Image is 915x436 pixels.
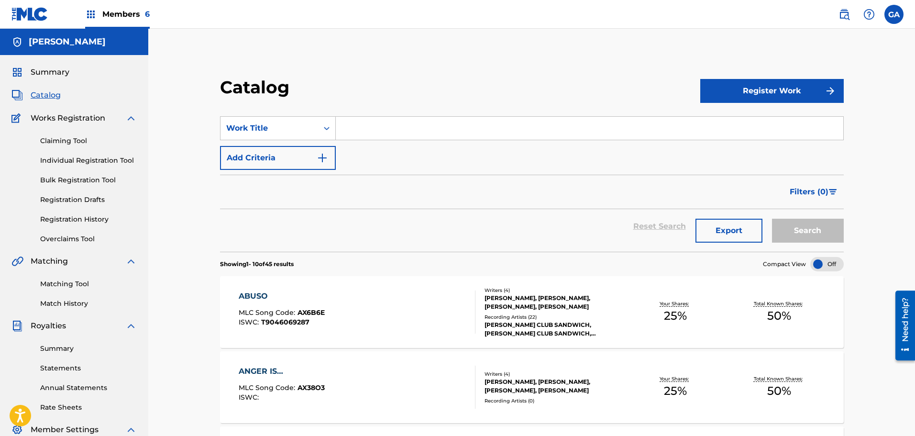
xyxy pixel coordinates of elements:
[884,5,904,24] div: User Menu
[31,67,69,78] span: Summary
[125,320,137,332] img: expand
[40,175,137,185] a: Bulk Registration Tool
[40,156,137,166] a: Individual Registration Tool
[298,383,325,392] span: AX38O3
[220,276,844,348] a: ABUSOMLC Song Code:AX6B6EISWC:T9046069287Writers (4)[PERSON_NAME], [PERSON_NAME], [PERSON_NAME], ...
[829,189,837,195] img: filter
[40,214,137,224] a: Registration History
[220,260,294,268] p: Showing 1 - 10 of 45 results
[763,260,806,268] span: Compact View
[261,318,309,326] span: T9046069287
[838,9,850,20] img: search
[40,234,137,244] a: Overclaims Tool
[239,366,325,377] div: ANGER IS…
[695,219,762,243] button: Export
[11,7,48,21] img: MLC Logo
[40,195,137,205] a: Registration Drafts
[125,112,137,124] img: expand
[863,9,875,20] img: help
[660,375,691,382] p: Your Shares:
[40,136,137,146] a: Claiming Tool
[145,10,150,19] span: 6
[660,300,691,307] p: Your Shares:
[664,382,687,400] span: 25 %
[226,123,312,134] div: Work Title
[40,363,137,373] a: Statements
[220,351,844,423] a: ANGER IS…MLC Song Code:AX38O3ISWC:Writers (4)[PERSON_NAME], [PERSON_NAME], [PERSON_NAME], [PERSON...
[11,112,24,124] img: Works Registration
[40,299,137,309] a: Match History
[239,383,298,392] span: MLC Song Code :
[317,152,328,164] img: 9d2ae6d4665cec9f34b9.svg
[31,112,105,124] span: Works Registration
[239,318,261,326] span: ISWC :
[40,383,137,393] a: Annual Statements
[754,300,805,307] p: Total Known Shares:
[102,9,150,20] span: Members
[125,424,137,436] img: expand
[11,36,23,48] img: Accounts
[125,256,137,267] img: expand
[860,5,879,24] div: Help
[220,116,844,252] form: Search Form
[11,320,23,332] img: Royalties
[40,402,137,413] a: Rate Sheets
[485,370,624,378] div: Writers ( 4 )
[239,308,298,317] span: MLC Song Code :
[835,5,854,24] a: Public Search
[40,344,137,354] a: Summary
[767,307,791,324] span: 50 %
[29,36,106,47] h5: Gary Agis
[888,287,915,364] iframe: Resource Center
[767,382,791,400] span: 50 %
[825,85,836,97] img: f7272a7cc735f4ea7f67.svg
[485,287,624,294] div: Writers ( 4 )
[31,320,66,332] span: Royalties
[784,180,844,204] button: Filters (0)
[11,424,23,436] img: Member Settings
[239,393,261,402] span: ISWC :
[11,256,23,267] img: Matching
[85,9,97,20] img: Top Rightsholders
[754,375,805,382] p: Total Known Shares:
[700,79,844,103] button: Register Work
[485,294,624,311] div: [PERSON_NAME], [PERSON_NAME], [PERSON_NAME], [PERSON_NAME]
[790,186,828,198] span: Filters ( 0 )
[298,308,325,317] span: AX6B6E
[485,313,624,321] div: Recording Artists ( 22 )
[40,279,137,289] a: Matching Tool
[485,321,624,338] div: [PERSON_NAME] CLUB SANDWICH, [PERSON_NAME] CLUB SANDWICH, [PERSON_NAME] CLUB SANDWICH, [PERSON_NA...
[11,67,69,78] a: SummarySummary
[485,397,624,404] div: Recording Artists ( 0 )
[867,390,915,436] iframe: Chat Widget
[31,424,99,436] span: Member Settings
[664,307,687,324] span: 25 %
[220,146,336,170] button: Add Criteria
[220,77,294,98] h2: Catalog
[11,89,61,101] a: CatalogCatalog
[31,256,68,267] span: Matching
[485,378,624,395] div: [PERSON_NAME], [PERSON_NAME], [PERSON_NAME], [PERSON_NAME]
[239,291,325,302] div: ABUSO
[11,67,23,78] img: Summary
[11,89,23,101] img: Catalog
[31,89,61,101] span: Catalog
